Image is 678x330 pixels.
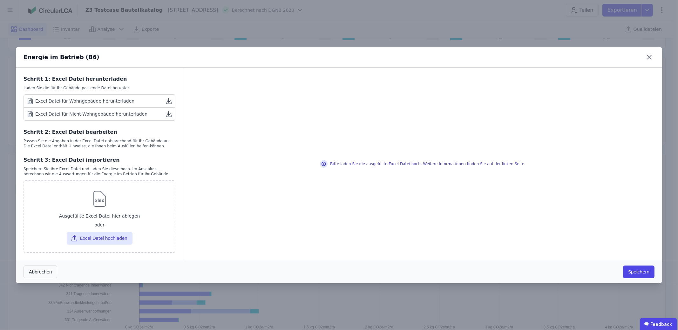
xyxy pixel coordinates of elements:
[24,75,175,83] div: Schritt 1: Excel Datei herunterladen
[29,222,170,229] div: oder
[24,95,175,108] a: Excel Datei für Wohngebäude herunterladen
[623,266,654,278] button: Speichern
[320,160,525,168] div: Bitte laden Sie die ausgefüllte Excel Datei hoch. Weitere Informationen finden Sie auf der linken...
[24,53,99,62] div: Energie im Betrieb (B6)
[24,138,175,149] div: Passen Sie die Angaben in der Excel Datei entsprechend für Ihr Gebäude an. Die Excel Datei enthäl...
[89,189,110,209] img: svg%3e
[24,266,57,278] button: Abbrechen
[24,156,175,164] div: Schritt 3: Excel Datei importieren
[24,108,175,120] a: Excel Datei für Nicht-Wohngebäude herunterladen
[26,97,134,105] div: Excel Datei für Wohngebäude herunterladen
[24,128,175,136] div: Schritt 2: Excel Datei bearbeiten
[26,110,147,118] div: Excel Datei für Nicht-Wohngebäude herunterladen
[29,210,170,222] div: Ausgefüllte Excel Datei hier ablegen
[24,166,175,177] div: Speichern Sie ihre Excel Datei und laden Sie diese hoch. Im Anschluss berechnen wir die Auswertun...
[67,232,132,245] button: Excel Datei hochladen
[24,85,175,91] div: Laden Sie die für Ihr Gebäude passende Datei herunter.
